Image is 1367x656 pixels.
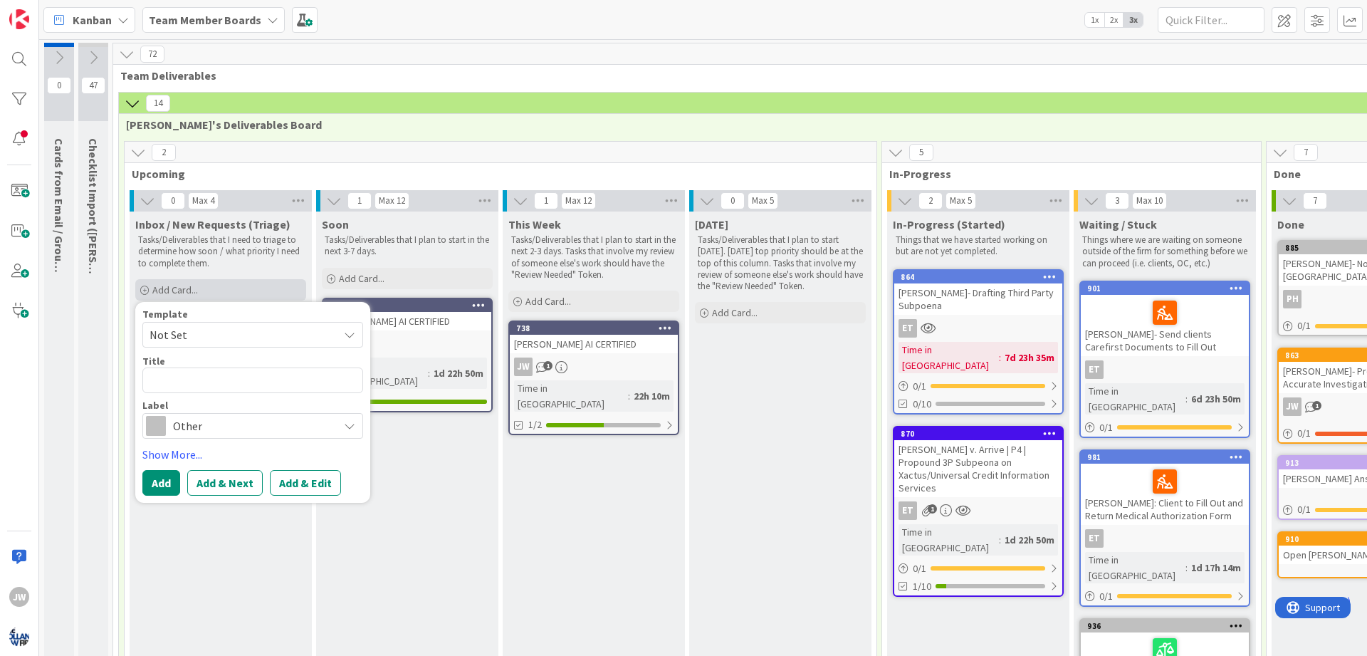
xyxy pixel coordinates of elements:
div: ET [899,501,917,520]
span: In-Progress [889,167,1243,181]
div: 870[PERSON_NAME] v. Arrive | P4 | Propound 3P Subpeona on Xactus/Universal Credit Information Ser... [894,427,1062,497]
span: 0 / 1 [913,379,926,394]
div: 738 [516,323,678,333]
div: Time in [GEOGRAPHIC_DATA] [514,380,628,412]
p: Tasks/Deliverables that I plan to start [DATE]. [DATE] top priority should be at the top of this ... [698,234,863,292]
div: 0/1 [894,378,1062,395]
div: 936 [1081,620,1249,632]
div: 740 [330,301,491,311]
span: 0 / 1 [913,561,926,576]
span: 1/10 [913,579,931,594]
div: 738[PERSON_NAME] AI CERTIFIED [510,322,678,353]
span: Checklist Import (John Temporary) [86,138,100,323]
span: 0 [47,77,71,94]
span: 72 [140,46,164,63]
span: 0 / 1 [1297,502,1311,517]
img: avatar [9,627,29,647]
div: JW [1283,397,1301,416]
span: 0 [161,192,185,209]
input: Quick Filter... [1158,7,1264,33]
div: 870 [894,427,1062,440]
span: Today [695,217,728,231]
div: Max 5 [752,197,774,204]
div: 870 [901,429,1062,439]
div: Time in [GEOGRAPHIC_DATA] [899,342,999,373]
span: Add Card... [525,295,571,308]
div: 981 [1087,452,1249,462]
span: 5 [909,144,933,161]
div: 981 [1081,451,1249,464]
div: 0/1 [1081,588,1249,605]
div: Max 12 [565,197,592,204]
span: : [999,350,1001,365]
span: In-Progress (Started) [893,217,1005,231]
span: Support [30,2,65,19]
span: 14 [146,95,170,112]
div: 22h 10m [630,388,674,404]
div: 864 [901,272,1062,282]
span: Inbox / New Requests (Triage) [135,217,290,231]
span: : [428,365,430,381]
span: 47 [81,77,105,94]
div: 740 [323,299,491,312]
div: ET [1085,529,1104,548]
span: Cards from Email / Group Triage [52,138,66,303]
span: 1 [534,192,558,209]
span: 3x [1124,13,1143,27]
span: 0 / 1 [1297,318,1311,333]
div: 740[PERSON_NAME] AI CERTIFIED [323,299,491,330]
div: Max 12 [379,197,405,204]
span: Label [142,400,168,410]
span: 1 [928,504,937,514]
span: 0 / 1 [1099,420,1113,435]
span: 2 [152,144,176,161]
a: Show More... [142,446,363,463]
div: Time in [GEOGRAPHIC_DATA] [1085,552,1185,583]
span: 0 [721,192,745,209]
div: JW [514,358,533,376]
span: Template [142,309,188,319]
div: 1d 17h 14m [1188,560,1245,576]
div: 0/1 [1081,419,1249,437]
div: PH [1283,290,1301,308]
div: [PERSON_NAME] v. Arrive | P4 | Propound 3P Subpeona on Xactus/Universal Credit Information Services [894,440,1062,497]
div: [PERSON_NAME] AI CERTIFIED [510,335,678,353]
button: Add & Next [187,470,263,496]
div: Max 10 [1136,197,1163,204]
span: 1 [543,361,552,370]
div: ET [899,319,917,338]
img: Visit kanbanzone.com [9,9,29,29]
div: ET [1081,529,1249,548]
div: 864[PERSON_NAME]- Drafting Third Party Subpoena [894,271,1062,315]
div: Max 5 [950,197,972,204]
span: : [1185,560,1188,576]
div: 901[PERSON_NAME]- Send clients Carefirst Documents to Fill Out [1081,282,1249,356]
div: Time in [GEOGRAPHIC_DATA] [328,358,428,389]
b: Team Member Boards [149,13,261,27]
label: Title [142,355,165,368]
span: Soon [322,217,349,231]
span: Upcoming [132,167,859,181]
div: Max 4 [192,197,214,204]
button: Add [142,470,180,496]
span: : [999,532,1001,548]
span: 7 [1303,192,1327,209]
div: JW [323,335,491,353]
button: Add & Edit [270,470,341,496]
span: 0 / 1 [1099,589,1113,604]
span: 1 [1312,401,1321,410]
p: Tasks/Deliverables that I plan to start in the next 3-7 days. [325,234,490,258]
div: ET [894,501,1062,520]
span: 2x [1104,13,1124,27]
span: : [1185,391,1188,407]
div: 981[PERSON_NAME]: Client to Fill Out and Return Medical Authorization Form [1081,451,1249,525]
div: [PERSON_NAME] AI CERTIFIED [323,312,491,330]
p: Tasks/Deliverables that I plan to start in the next 2-3 days. Tasks that involve my review of som... [511,234,676,281]
span: Not Set [150,326,328,344]
span: This Week [508,217,561,231]
span: : [628,388,630,404]
span: 2 [918,192,943,209]
div: ET [1081,360,1249,379]
span: 0/10 [913,397,931,412]
span: 7 [1294,144,1318,161]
